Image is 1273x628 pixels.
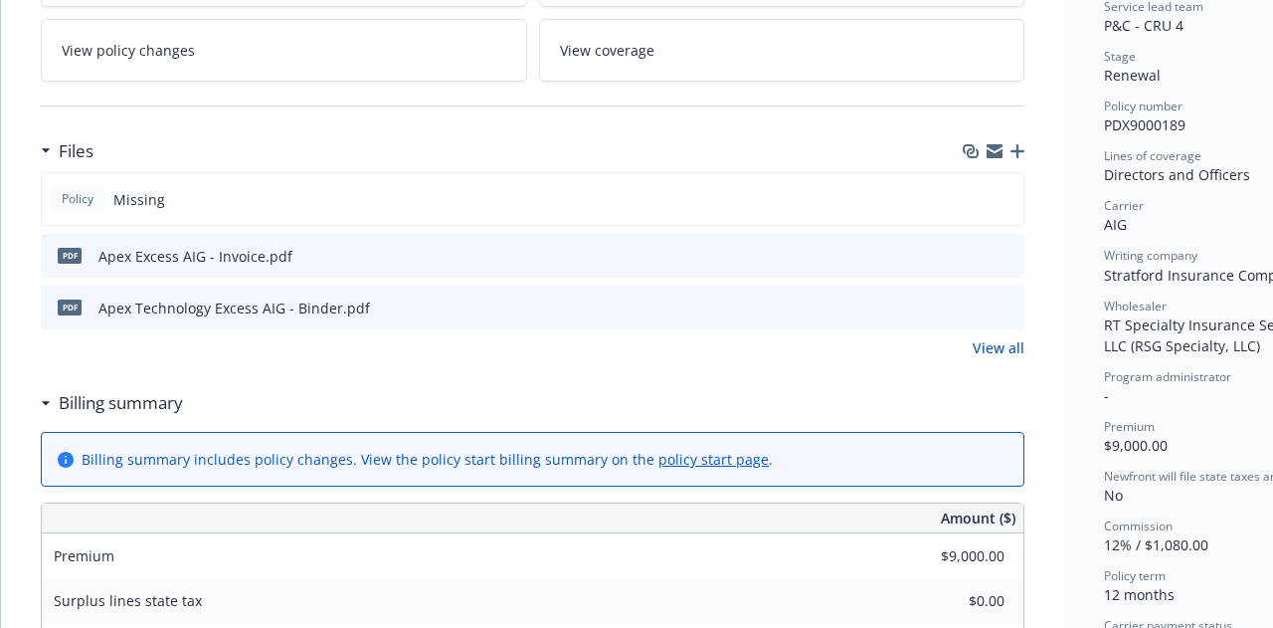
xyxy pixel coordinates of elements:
h3: Files [59,138,93,164]
div: Apex Technology Excess AIG - Binder.pdf [98,298,370,318]
span: PDX9000189 [1104,115,1185,134]
span: Carrier [1104,197,1144,214]
div: Billing summary includes policy changes. View the policy start billing summary on the . [82,449,773,470]
div: Files [41,138,93,164]
span: Commission [1104,518,1173,534]
span: Policy [58,190,97,208]
span: P&C - CRU 4 [1104,16,1183,35]
span: AIG [1104,215,1127,234]
span: Premium [1104,418,1155,435]
span: Amount ($) [941,508,1015,528]
span: 12% / $1,080.00 [1104,535,1208,554]
button: preview file [999,298,1016,318]
span: Policy term [1104,567,1166,584]
a: View all [973,337,1024,358]
a: policy start page [658,450,769,469]
span: Surplus lines state tax [54,591,202,610]
span: View coverage [560,40,654,61]
span: - [1104,386,1109,405]
span: Writing company [1104,247,1197,264]
span: Stage [1104,48,1136,65]
button: download file [967,246,983,267]
span: Policy number [1104,98,1182,114]
input: 0.00 [887,586,1016,616]
span: 12 months [1104,585,1175,604]
span: Renewal [1104,66,1161,85]
span: $9,000.00 [1104,436,1168,455]
button: preview file [999,246,1016,267]
div: Apex Excess AIG - Invoice.pdf [98,246,292,267]
span: pdf [58,248,82,263]
button: download file [967,298,983,318]
h3: Billing summary [59,390,183,416]
span: No [1104,486,1123,505]
a: View coverage [539,19,1025,82]
span: Program administrator [1104,368,1231,385]
span: Premium [54,546,114,565]
span: Lines of coverage [1104,147,1201,164]
span: View policy changes [62,40,195,61]
a: View policy changes [41,19,527,82]
span: Missing [113,189,165,210]
span: pdf [58,300,82,314]
input: 0.00 [887,541,1016,571]
span: Wholesaler [1104,298,1167,314]
div: Billing summary [41,390,183,416]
